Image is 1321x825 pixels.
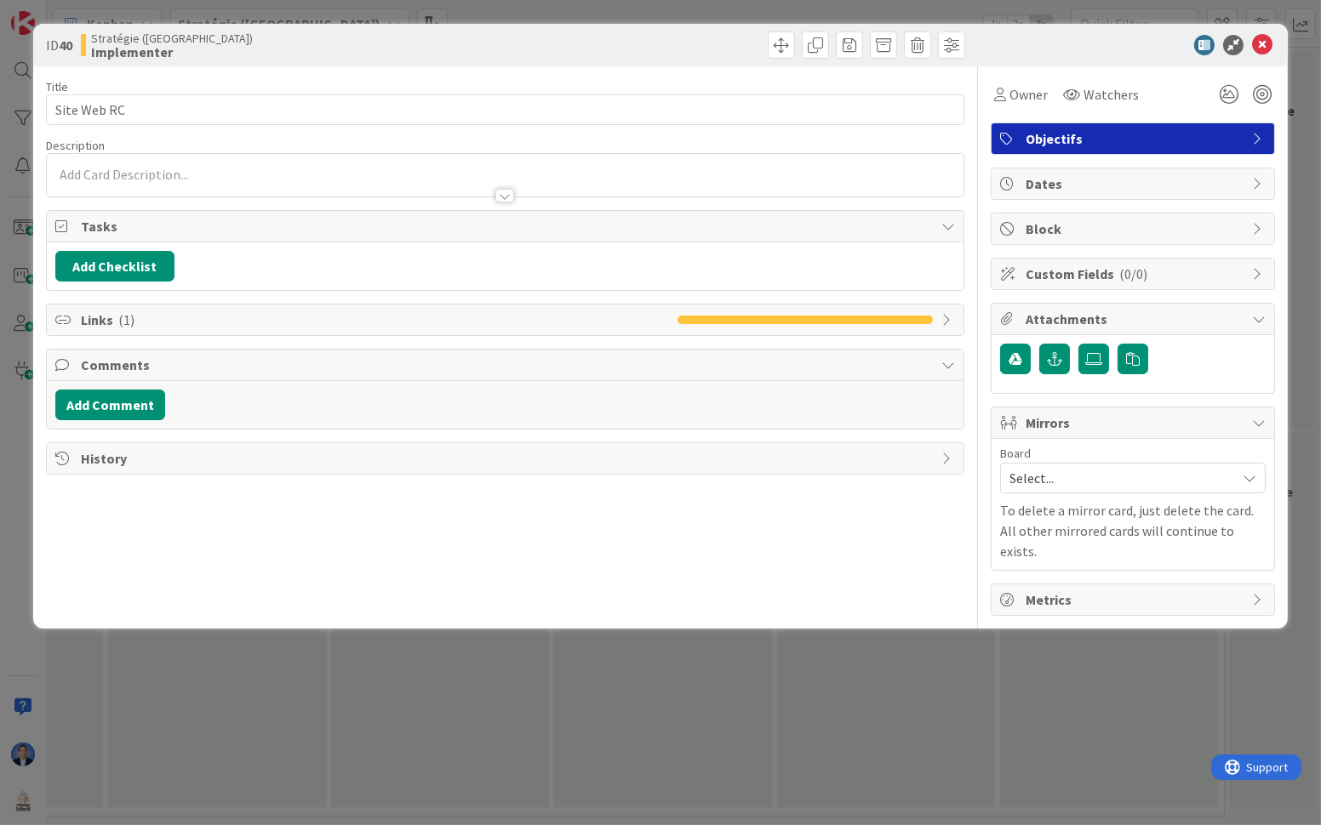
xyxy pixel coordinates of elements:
span: Watchers [1084,84,1139,105]
span: Tasks [81,216,933,236]
span: Comments [81,355,933,375]
button: Add Comment [55,390,165,420]
span: Select... [1009,466,1227,490]
button: Add Checklist [55,251,174,282]
span: Board [1000,447,1031,459]
span: History [81,448,933,469]
b: Implementer [91,45,253,59]
span: ( 0/0 ) [1119,265,1147,282]
span: ( 1 ) [118,311,134,328]
span: Block [1026,219,1244,239]
span: Support [36,3,77,23]
span: Owner [1009,84,1048,105]
b: 40 [59,37,72,54]
span: Mirrors [1026,412,1244,433]
span: Metrics [1026,589,1244,610]
span: Dates [1026,174,1244,194]
p: To delete a mirror card, just delete the card. All other mirrored cards will continue to exists. [1000,500,1266,561]
span: Attachments [1026,309,1244,329]
input: type card name here... [46,94,964,125]
span: Custom Fields [1026,264,1244,284]
span: Objectifs [1026,128,1244,149]
span: Links [81,310,669,330]
span: ID [46,35,72,55]
span: Description [46,138,105,153]
label: Title [46,79,68,94]
span: Stratégie ([GEOGRAPHIC_DATA]) [91,31,253,45]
